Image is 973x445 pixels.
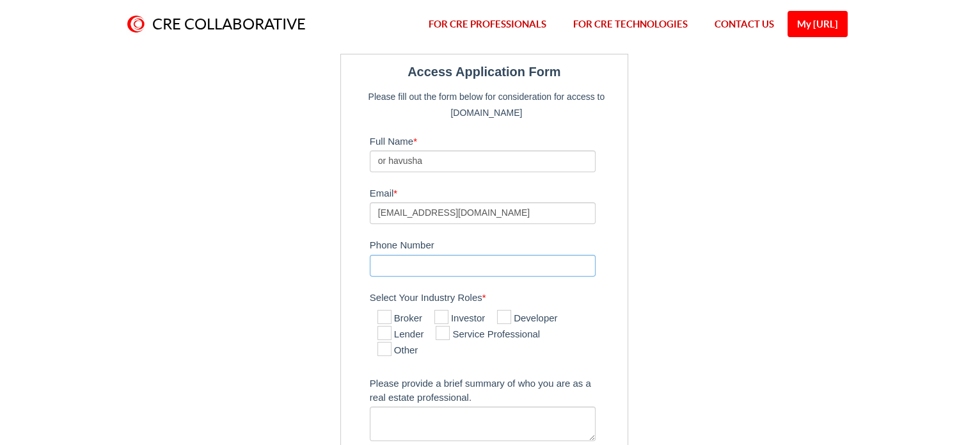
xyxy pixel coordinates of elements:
label: Investor [434,311,485,327]
label: Full Name [370,130,621,150]
label: Service Professional [436,327,540,343]
label: Please provide a brief summary of who you are as a real estate professional. [370,372,621,407]
label: Broker [377,311,422,327]
label: Lender [377,327,424,343]
label: Other [377,343,418,359]
legend: Access Application Form [347,61,621,83]
label: Developer [497,311,557,327]
label: Phone Number [370,234,621,254]
p: Please fill out the form below for consideration for access to [DOMAIN_NAME] [363,89,610,120]
label: Email [370,182,621,202]
label: Select Your Industry Roles [370,286,621,307]
a: My [URL] [787,11,848,37]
